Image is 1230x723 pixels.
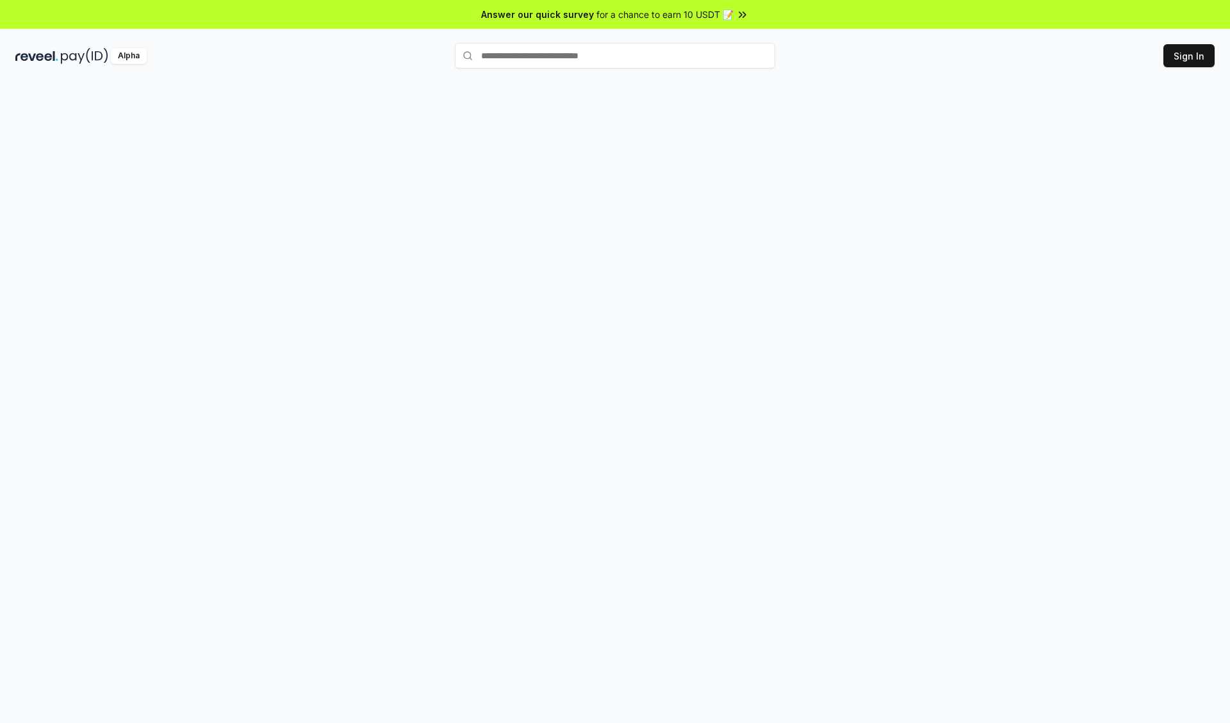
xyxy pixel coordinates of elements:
span: Answer our quick survey [481,8,594,21]
img: reveel_dark [15,48,58,64]
button: Sign In [1163,44,1215,67]
img: pay_id [61,48,108,64]
div: Alpha [111,48,147,64]
span: for a chance to earn 10 USDT 📝 [596,8,734,21]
